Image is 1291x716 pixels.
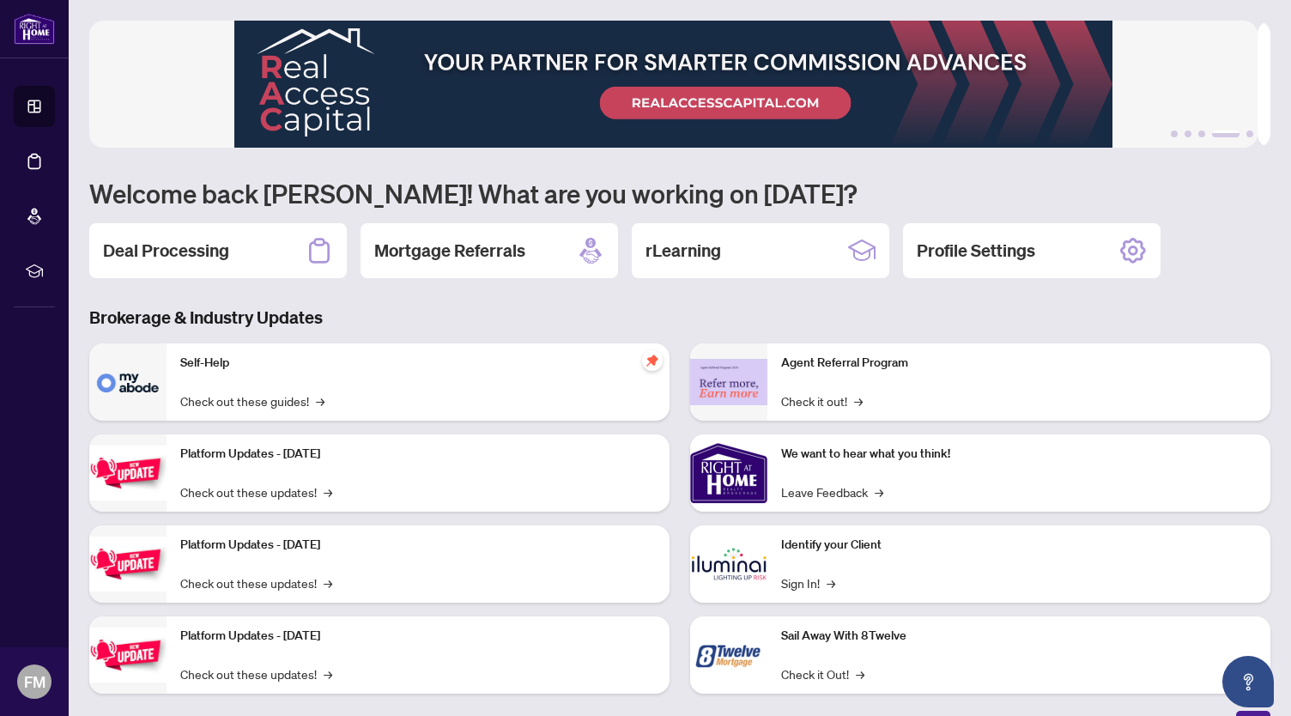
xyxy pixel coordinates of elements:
p: Platform Updates - [DATE] [180,536,656,555]
span: → [856,664,864,683]
p: Sail Away With 8Twelve [781,627,1257,646]
button: 4 [1212,130,1239,137]
a: Sign In!→ [781,573,835,592]
a: Check out these updates!→ [180,573,332,592]
span: → [827,573,835,592]
h3: Brokerage & Industry Updates [89,306,1270,330]
img: Platform Updates - June 23, 2025 [89,628,167,682]
h2: Mortgage Referrals [374,239,525,263]
button: 3 [1198,130,1205,137]
button: Open asap [1222,656,1274,707]
img: Platform Updates - July 21, 2025 [89,446,167,500]
h2: Deal Processing [103,239,229,263]
img: Platform Updates - July 8, 2025 [89,537,167,591]
button: 2 [1185,130,1191,137]
span: → [854,391,863,410]
span: → [324,573,332,592]
a: Check out these updates!→ [180,482,332,501]
span: → [324,482,332,501]
h2: Profile Settings [917,239,1035,263]
button: 5 [1246,130,1253,137]
a: Check it out!→ [781,391,863,410]
img: Self-Help [89,343,167,421]
span: → [324,664,332,683]
img: Slide 3 [89,21,1258,148]
h1: Welcome back [PERSON_NAME]! What are you working on [DATE]? [89,177,1270,209]
p: We want to hear what you think! [781,445,1257,464]
h2: rLearning [645,239,721,263]
span: pushpin [642,350,663,371]
img: We want to hear what you think! [690,434,767,512]
span: FM [24,670,45,694]
img: Identify your Client [690,525,767,603]
a: Check it Out!→ [781,664,864,683]
img: logo [14,13,55,45]
a: Check out these updates!→ [180,664,332,683]
p: Agent Referral Program [781,354,1257,373]
p: Identify your Client [781,536,1257,555]
a: Check out these guides!→ [180,391,324,410]
span: → [316,391,324,410]
button: 1 [1171,130,1178,137]
p: Platform Updates - [DATE] [180,627,656,646]
img: Sail Away With 8Twelve [690,616,767,694]
span: → [875,482,883,501]
img: Agent Referral Program [690,359,767,406]
a: Leave Feedback→ [781,482,883,501]
p: Self-Help [180,354,656,373]
p: Platform Updates - [DATE] [180,445,656,464]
